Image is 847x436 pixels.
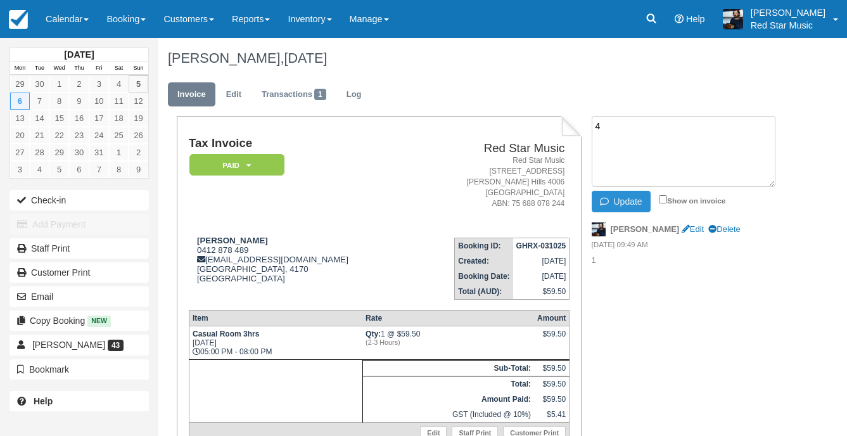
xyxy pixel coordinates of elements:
td: $59.50 [534,376,570,392]
th: Mon [10,61,30,75]
span: 43 [108,340,124,351]
button: Add Payment [10,214,149,234]
strong: [PERSON_NAME] [197,236,268,245]
button: Check-in [10,190,149,210]
a: 23 [69,127,89,144]
th: Wed [49,61,69,75]
a: 15 [49,110,69,127]
a: 4 [30,161,49,178]
a: 3 [89,75,109,93]
a: 1 [49,75,69,93]
a: 2 [69,75,89,93]
th: Rate [362,310,534,326]
th: Total (AUD): [455,284,513,300]
span: [PERSON_NAME] [32,340,105,350]
a: 13 [10,110,30,127]
a: Customer Print [10,262,149,283]
a: 7 [89,161,109,178]
a: 3 [10,161,30,178]
p: Red Star Music [751,19,825,32]
a: 5 [129,75,148,93]
label: Show on invoice [659,196,725,205]
em: [DATE] 09:49 AM [592,240,784,253]
th: Created: [455,253,513,269]
a: 11 [109,93,129,110]
a: Edit [682,224,704,234]
em: (2-3 Hours) [366,338,531,346]
input: Show on invoice [659,195,667,203]
a: Log [337,82,371,107]
a: Help [10,391,149,411]
td: [DATE] [513,253,570,269]
span: New [87,316,111,326]
button: Update [592,191,651,212]
strong: Casual Room 3hrs [193,330,259,338]
a: 6 [69,161,89,178]
th: Tue [30,61,49,75]
span: Help [686,14,705,24]
th: Sun [129,61,148,75]
a: 26 [129,127,148,144]
td: $59.50 [534,360,570,376]
a: 6 [10,93,30,110]
span: 1 [314,89,326,100]
td: GST (Included @ 10%) [362,407,534,423]
a: 5 [49,161,69,178]
th: Amount Paid: [362,392,534,407]
a: 18 [109,110,129,127]
a: 19 [129,110,148,127]
a: 21 [30,127,49,144]
a: 12 [129,93,148,110]
td: [DATE] 05:00 PM - 08:00 PM [189,326,362,359]
em: Paid [189,154,284,176]
div: $59.50 [537,330,566,349]
img: checkfront-main-nav-mini-logo.png [9,10,28,29]
a: Paid [189,153,280,177]
span: [DATE] [284,50,327,66]
p: [PERSON_NAME] [751,6,825,19]
a: 1 [109,144,129,161]
div: 0412 878 489 [EMAIL_ADDRESS][DOMAIN_NAME] [GEOGRAPHIC_DATA], 4170 [GEOGRAPHIC_DATA] [189,236,410,299]
a: 4 [109,75,129,93]
a: 29 [49,144,69,161]
a: 7 [30,93,49,110]
a: 2 [129,144,148,161]
p: 1 [592,255,784,267]
h1: Tax Invoice [189,137,410,150]
th: Booking ID: [455,238,513,253]
a: 22 [49,127,69,144]
th: Booking Date: [455,269,513,284]
a: 14 [30,110,49,127]
a: 27 [10,144,30,161]
i: Help [675,15,684,23]
a: 30 [69,144,89,161]
a: 9 [129,161,148,178]
a: 20 [10,127,30,144]
button: Bookmark [10,359,149,380]
a: Transactions1 [252,82,336,107]
a: 28 [30,144,49,161]
a: 8 [109,161,129,178]
a: 24 [89,127,109,144]
td: 1 @ $59.50 [362,326,534,359]
a: 16 [69,110,89,127]
address: Red Star Music [STREET_ADDRESS] [PERSON_NAME] Hills 4006 [GEOGRAPHIC_DATA] ABN: 75 688 078 244 [415,155,564,210]
h2: Red Star Music [415,142,564,155]
b: Help [34,396,53,406]
a: Delete [708,224,740,234]
td: $59.50 [513,284,570,300]
th: Fri [89,61,109,75]
a: 25 [109,127,129,144]
strong: [PERSON_NAME] [611,224,680,234]
a: 9 [69,93,89,110]
a: 30 [30,75,49,93]
button: Email [10,286,149,307]
td: [DATE] [513,269,570,284]
a: 10 [89,93,109,110]
th: Total: [362,376,534,392]
strong: Qty [366,330,381,338]
td: $59.50 [534,392,570,407]
a: Edit [217,82,251,107]
a: 8 [49,93,69,110]
img: A1 [723,9,743,29]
